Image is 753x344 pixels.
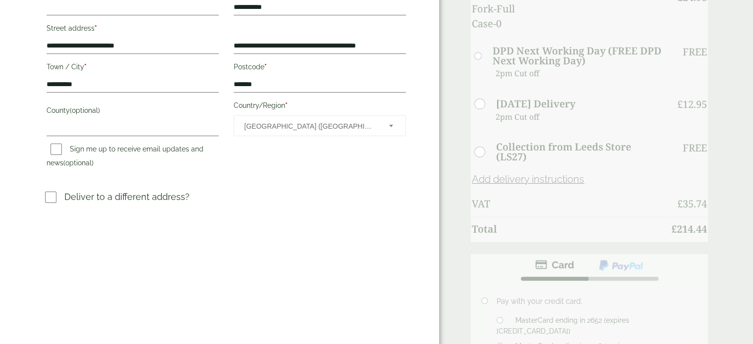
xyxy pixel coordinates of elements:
[47,145,203,170] label: Sign me up to receive email updates and news
[285,101,288,109] abbr: required
[47,103,219,120] label: County
[95,24,97,32] abbr: required
[234,115,406,136] span: Country/Region
[244,116,376,137] span: United Kingdom (UK)
[264,63,267,71] abbr: required
[47,60,219,77] label: Town / City
[50,144,62,155] input: Sign me up to receive email updates and news(optional)
[63,159,94,167] span: (optional)
[70,106,100,114] span: (optional)
[84,63,87,71] abbr: required
[234,98,406,115] label: Country/Region
[234,60,406,77] label: Postcode
[47,21,219,38] label: Street address
[64,190,190,203] p: Deliver to a different address?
